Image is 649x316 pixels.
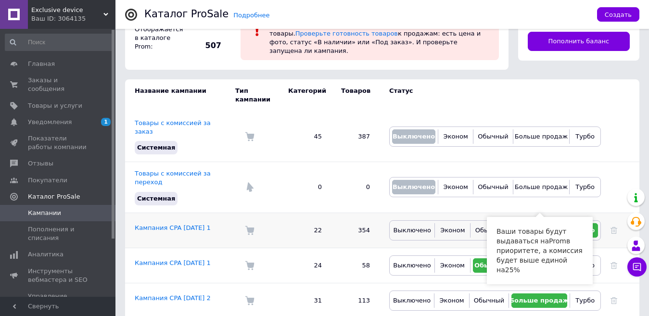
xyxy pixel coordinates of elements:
[573,293,598,308] button: Турбо
[437,293,467,308] button: Эконом
[331,213,380,248] td: 354
[144,9,229,19] div: Каталог ProSale
[611,262,617,269] a: Удалить
[528,32,630,51] a: Пополнить баланс
[101,118,111,126] span: 1
[394,227,431,234] span: Выключено
[125,79,235,111] td: Название кампании
[627,257,647,277] button: Чат с покупателем
[137,195,175,202] span: Системная
[572,129,598,144] button: Турбо
[392,180,435,194] button: Выключено
[575,297,595,304] span: Турбо
[472,293,506,308] button: Обычный
[135,259,211,266] a: Кампания CPA [DATE] 1
[28,292,89,309] span: Управление сайтом
[31,6,103,14] span: Exclusive device
[28,192,80,201] span: Каталог ProSale
[28,250,64,259] span: Аналитика
[444,183,468,190] span: Эконом
[135,170,211,186] a: Товары с комиссией за переход
[245,182,255,192] img: Комиссия за переход
[441,180,471,194] button: Эконом
[188,40,221,51] span: 507
[137,144,175,151] span: Системная
[135,294,211,302] a: Кампания CPA [DATE] 2
[440,227,465,234] span: Эконом
[28,176,67,185] span: Покупатели
[475,227,506,234] span: Обычный
[611,297,617,304] a: Удалить
[478,133,508,140] span: Обычный
[575,133,595,140] span: Турбо
[392,258,432,273] button: Выключено
[28,134,89,152] span: Показатели работы компании
[548,37,610,46] span: Пополнить баланс
[572,180,598,194] button: Турбо
[575,262,595,269] span: Турбо
[516,180,567,194] button: Больше продаж
[28,267,89,284] span: Инструменты вебмастера и SEO
[444,133,468,140] span: Эконом
[515,133,568,140] span: Больше продаж
[478,183,508,190] span: Обычный
[487,217,593,284] div: Ваши товары будут выдаваться на Prom в приоритете, а комиссия будет выше единой на 25 %
[135,119,211,135] a: Товары с комиссией за заказ
[597,7,639,22] button: Создать
[611,227,617,234] a: Удалить
[473,223,508,238] button: Обычный
[380,79,601,111] td: Статус
[474,297,504,304] span: Обычный
[28,159,53,168] span: Отзывы
[28,225,89,242] span: Пополнения и списания
[392,293,432,308] button: Выключено
[245,132,255,141] img: Комиссия за заказ
[279,248,331,283] td: 24
[474,262,509,269] span: Обычный
[393,262,431,269] span: Выключено
[393,133,435,140] span: Выключено
[295,30,398,37] a: Проверьте готовность товаров
[279,213,331,248] td: 22
[515,183,568,190] span: Больше продаж
[245,226,255,235] img: Комиссия за заказ
[575,183,595,190] span: Турбо
[392,223,432,238] button: Выключено
[31,14,115,23] div: Ваш ID: 3064135
[235,79,279,111] td: Тип кампании
[437,223,468,238] button: Эконом
[5,34,114,51] input: Поиск
[331,112,380,162] td: 387
[476,180,510,194] button: Обычный
[28,209,61,217] span: Кампании
[28,118,72,126] span: Уведомления
[605,11,632,18] span: Создать
[440,297,464,304] span: Эконом
[476,129,510,144] button: Обычный
[28,60,55,68] span: Главная
[331,162,380,213] td: 0
[279,112,331,162] td: 45
[392,129,435,144] button: Выключено
[441,129,471,144] button: Эконом
[28,101,82,110] span: Товары и услуги
[437,258,468,273] button: Эконом
[516,129,567,144] button: Больше продаж
[245,261,255,270] img: Комиссия за заказ
[331,79,380,111] td: Товаров
[331,248,380,283] td: 58
[440,262,465,269] span: Эконом
[28,76,89,93] span: Заказы и сообщения
[279,79,331,111] td: Категорий
[393,183,435,190] span: Выключено
[509,297,569,304] span: Больше продаж
[250,23,265,38] img: :exclamation:
[279,162,331,213] td: 0
[473,258,510,273] button: Обычный
[233,12,269,19] a: Подробнее
[135,224,211,231] a: Кампания CPA [DATE] 1
[245,296,255,305] img: Комиссия за заказ
[132,23,185,54] div: Отображается в каталоге Prom:
[393,297,431,304] span: Выключено
[511,293,567,308] button: Больше продаж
